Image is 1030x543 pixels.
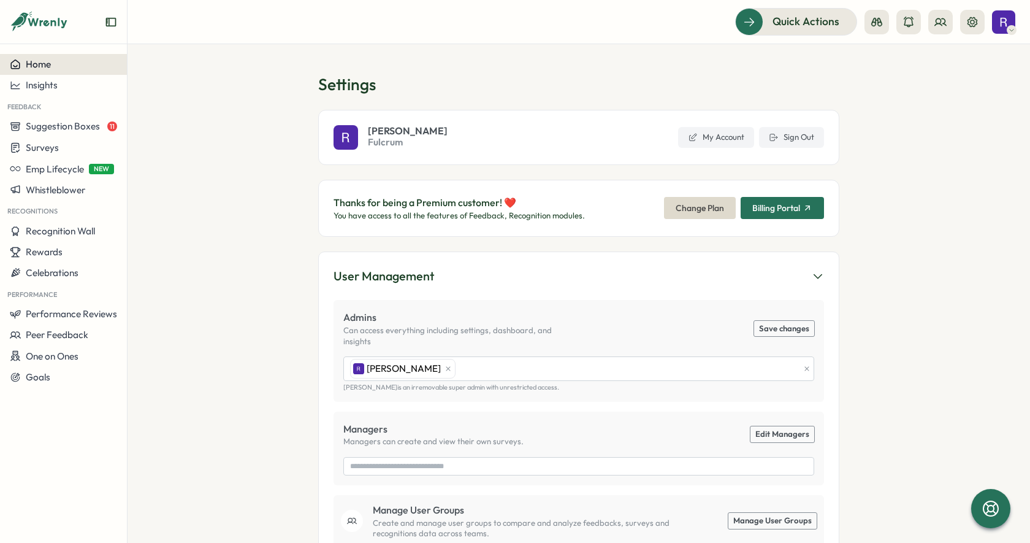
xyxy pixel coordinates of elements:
span: Emp Lifecycle [26,163,84,175]
span: Sign Out [784,132,814,143]
span: Peer Feedback [26,329,88,341]
span: My Account [703,132,744,143]
p: Managers can create and view their own surveys. [343,436,524,447]
span: Recognition Wall [26,225,95,237]
p: Manage User Groups [373,503,687,518]
a: Manage User Groups [728,513,817,529]
p: Thanks for being a Premium customer! ❤️ [334,195,585,210]
span: 11 [107,121,117,131]
span: One on Ones [26,350,78,362]
span: Performance Reviews [26,308,117,320]
p: Managers [343,422,524,437]
span: Surveys [26,142,59,153]
img: Ruth [353,363,364,374]
button: Quick Actions [735,8,857,35]
button: Save changes [754,321,814,337]
a: My Account [678,127,754,148]
p: You have access to all the features of Feedback, Recognition modules. [334,210,585,221]
button: Billing Portal [741,197,824,219]
span: Change Plan [676,198,724,218]
button: Expand sidebar [105,16,117,28]
h1: Settings [318,74,839,95]
a: Edit Managers [750,426,814,442]
span: Home [26,58,51,70]
p: Create and manage user groups to compare and analyze feedbacks, surveys and recognitions data acr... [373,518,687,539]
button: User Management [334,267,824,286]
span: Whistleblower [26,184,85,196]
img: Ruth [992,10,1015,34]
span: [PERSON_NAME] [367,362,441,375]
span: Rewards [26,246,63,258]
p: Admins [343,310,579,325]
button: Change Plan [664,197,736,219]
span: Fulcrum [368,136,448,149]
span: [PERSON_NAME] [368,126,448,136]
img: Ruth [334,125,358,150]
p: [PERSON_NAME] is an irremovable super admin with unrestricted access. [343,383,814,391]
span: Goals [26,371,50,383]
span: Billing Portal [752,204,800,212]
span: Quick Actions [772,13,839,29]
span: Insights [26,79,58,91]
div: User Management [334,267,434,286]
span: Suggestion Boxes [26,120,100,132]
span: Celebrations [26,267,78,279]
span: NEW [89,164,114,174]
button: Sign Out [759,127,824,148]
p: Can access everything including settings, dashboard, and insights [343,325,579,347]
